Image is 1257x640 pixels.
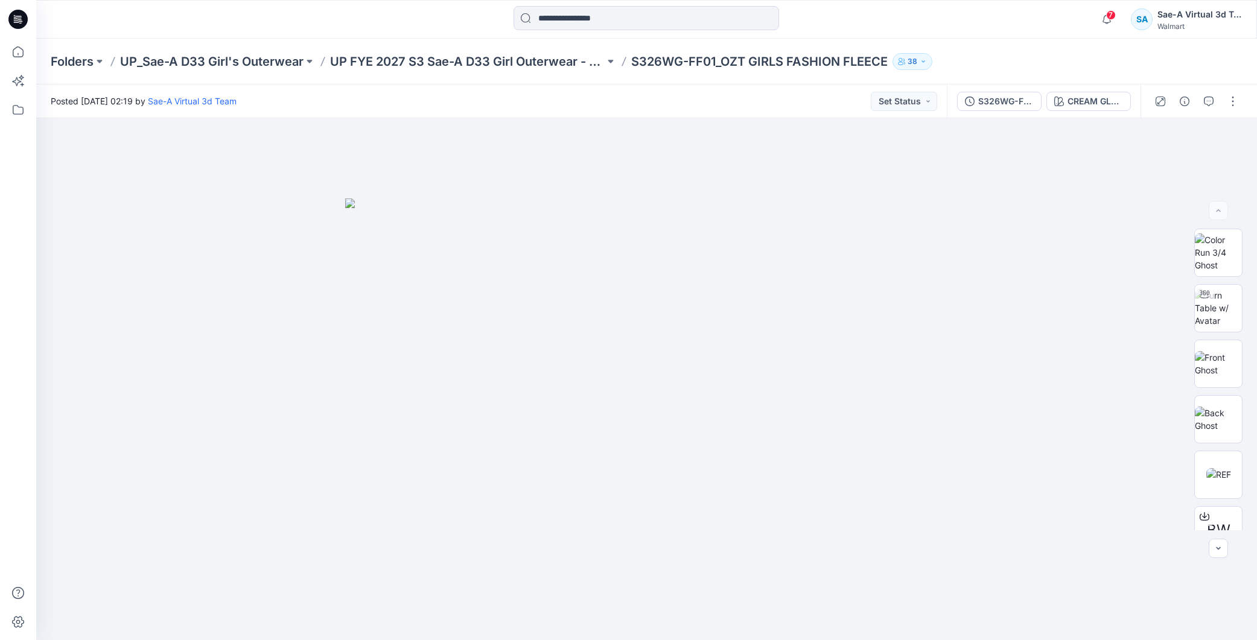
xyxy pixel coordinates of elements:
[330,53,605,70] a: UP FYE 2027 S3 Sae-A D33 Girl Outerwear - OZARK TRAIL
[893,53,932,70] button: 38
[1206,468,1231,481] img: REF
[1195,351,1242,376] img: Front Ghost
[1068,95,1123,108] div: CREAM GLAZE
[1046,92,1131,111] button: CREAM GLAZE
[957,92,1042,111] button: S326WG-FF01_FULL COLORWAYS
[51,53,94,70] a: Folders
[1175,92,1194,111] button: Details
[1207,519,1230,541] span: BW
[908,55,917,68] p: 38
[1195,233,1242,271] img: Color Run 3/4 Ghost
[1131,8,1153,30] div: SA
[120,53,304,70] a: UP_Sae-A D33 Girl's Outerwear
[1157,22,1242,31] div: Walmart
[51,95,237,107] span: Posted [DATE] 02:19 by
[148,96,237,106] a: Sae-A Virtual 3d Team
[978,95,1034,108] div: S326WG-FF01_FULL COLORWAYS
[1157,7,1242,22] div: Sae-A Virtual 3d Team
[631,53,888,70] p: S326WG-FF01_OZT GIRLS FASHION FLEECE
[1195,407,1242,432] img: Back Ghost
[1195,289,1242,327] img: Turn Table w/ Avatar
[1106,10,1116,20] span: 7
